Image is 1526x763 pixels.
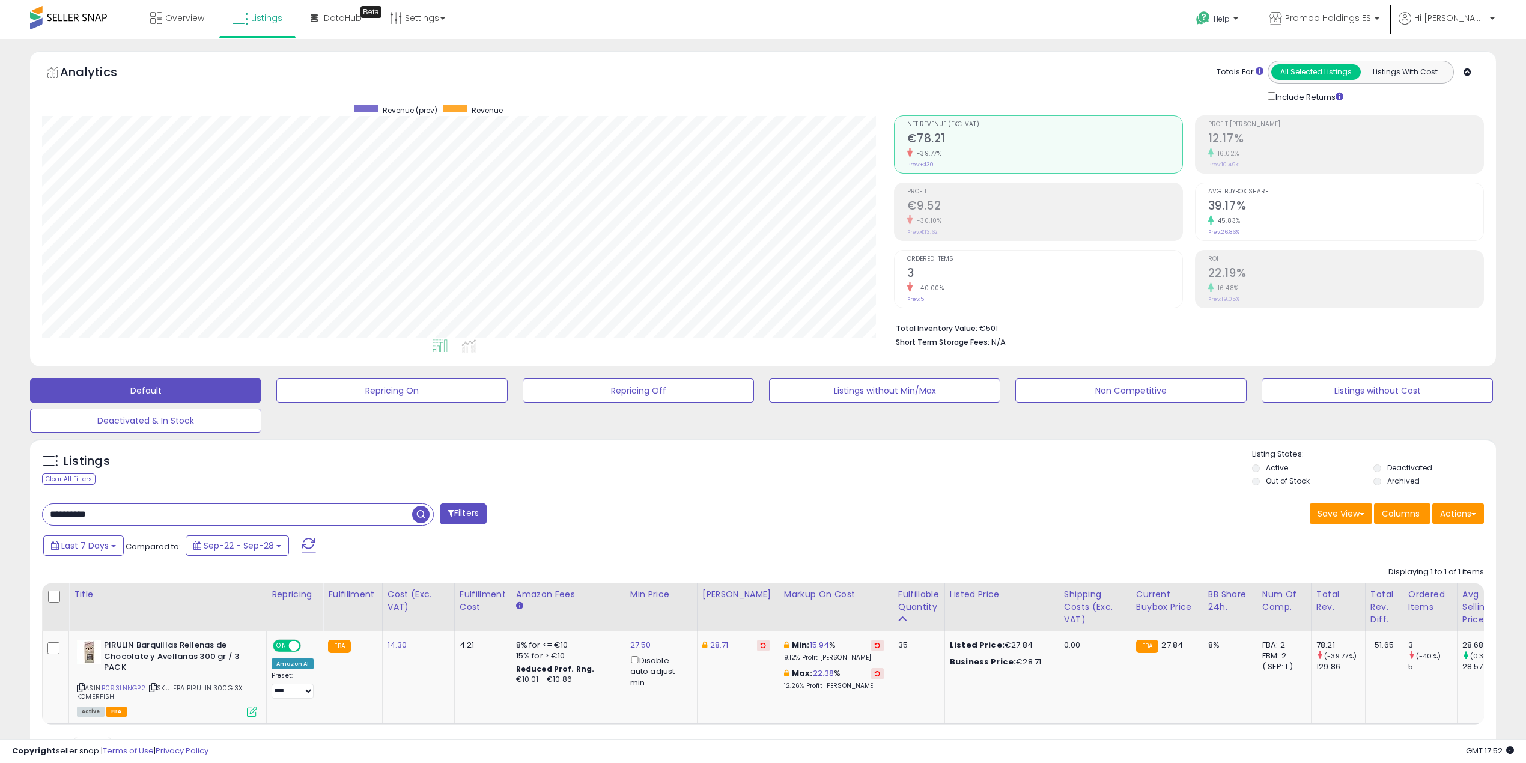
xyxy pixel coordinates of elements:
[43,535,124,556] button: Last 7 Days
[792,667,813,679] b: Max:
[784,588,888,601] div: Markup on Cost
[516,640,616,651] div: 8% for <= €10
[950,639,1005,651] b: Listed Price:
[913,216,942,225] small: -30.10%
[907,266,1182,282] h2: 3
[710,639,729,651] a: 28.71
[12,746,208,757] div: seller snap | |
[64,453,110,470] h5: Listings
[472,105,503,115] span: Revenue
[1462,661,1511,672] div: 28.57
[907,228,938,236] small: Prev: €13.62
[516,651,616,661] div: 15% for > €10
[102,683,145,693] a: B093LNNGP2
[1064,640,1122,651] div: 0.00
[896,320,1476,335] li: €501
[898,640,935,651] div: 35
[907,121,1182,128] span: Net Revenue (Exc. VAT)
[1399,12,1495,39] a: Hi [PERSON_NAME]
[1266,476,1310,486] label: Out of Stock
[440,503,487,524] button: Filters
[42,473,96,485] div: Clear All Filters
[106,707,127,717] span: FBA
[1136,588,1198,613] div: Current Buybox Price
[460,588,506,613] div: Fulfillment Cost
[126,541,181,552] span: Compared to:
[1196,11,1211,26] i: Get Help
[77,707,105,717] span: All listings currently available for purchase on Amazon
[1214,14,1230,24] span: Help
[1214,284,1239,293] small: 16.48%
[1214,216,1241,225] small: 45.83%
[1208,296,1239,303] small: Prev: 19.05%
[907,296,924,303] small: Prev: 5
[913,149,942,158] small: -39.77%
[769,378,1000,403] button: Listings without Min/Max
[1208,189,1483,195] span: Avg. Buybox Share
[1466,745,1514,756] span: 2025-10-6 17:52 GMT
[60,64,141,84] h5: Analytics
[1462,640,1511,651] div: 28.68
[630,588,692,601] div: Min Price
[784,668,884,690] div: %
[1208,121,1483,128] span: Profit [PERSON_NAME]
[1408,661,1457,672] div: 5
[1262,588,1306,613] div: Num of Comp.
[388,588,449,613] div: Cost (Exc. VAT)
[907,189,1182,195] span: Profit
[272,658,314,669] div: Amazon AI
[1408,640,1457,651] div: 3
[1208,256,1483,263] span: ROI
[1262,661,1302,672] div: ( SFP: 1 )
[1416,651,1441,661] small: (-40%)
[1370,640,1394,651] div: -51.65
[30,409,261,433] button: Deactivated & In Stock
[1208,266,1483,282] h2: 22.19%
[896,323,977,333] b: Total Inventory Value:
[204,540,274,552] span: Sep-22 - Sep-28
[1208,161,1239,168] small: Prev: 10.49%
[1387,476,1420,486] label: Archived
[1374,503,1430,524] button: Columns
[1208,588,1252,613] div: BB Share 24h.
[1271,64,1361,80] button: All Selected Listings
[1387,463,1432,473] label: Deactivated
[1408,588,1452,613] div: Ordered Items
[896,337,989,347] b: Short Term Storage Fees:
[328,640,350,653] small: FBA
[1208,228,1239,236] small: Prev: 26.86%
[1432,503,1484,524] button: Actions
[156,745,208,756] a: Privacy Policy
[1262,651,1302,661] div: FBM: 2
[1208,199,1483,215] h2: 39.17%
[165,12,204,24] span: Overview
[12,745,56,756] strong: Copyright
[630,654,688,689] div: Disable auto adjust min
[702,588,774,601] div: [PERSON_NAME]
[251,12,282,24] span: Listings
[1208,640,1248,651] div: 8%
[77,683,242,701] span: | SKU: FBA PIRULIN 300G 3X KOMERFISH
[913,284,944,293] small: -40.00%
[1414,12,1486,24] span: Hi [PERSON_NAME]
[1462,588,1506,626] div: Avg Selling Price
[77,640,257,716] div: ASIN:
[1316,661,1365,672] div: 129.86
[74,588,261,601] div: Title
[991,336,1006,348] span: N/A
[1214,149,1239,158] small: 16.02%
[630,639,651,651] a: 27.50
[898,588,940,613] div: Fulfillable Quantity
[1316,588,1360,613] div: Total Rev.
[186,535,289,556] button: Sep-22 - Sep-28
[1324,651,1357,661] small: (-39.77%)
[1266,463,1288,473] label: Active
[1285,12,1371,24] span: Promoo Holdings ES
[1382,508,1420,520] span: Columns
[1161,639,1183,651] span: 27.84
[907,256,1182,263] span: Ordered Items
[792,639,810,651] b: Min:
[950,657,1050,667] div: €28.71
[1208,132,1483,148] h2: 12.17%
[784,640,884,662] div: %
